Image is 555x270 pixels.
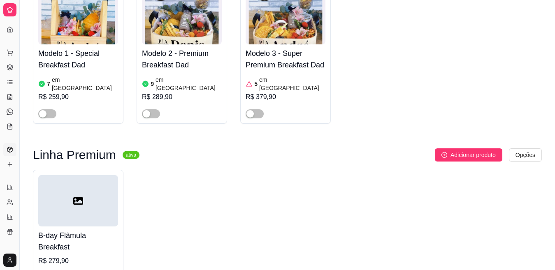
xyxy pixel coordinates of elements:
div: R$ 259,90 [38,92,118,102]
h3: Linha Premium [33,150,116,160]
h4: B-day Flâmula Breakfast [38,230,118,253]
div: R$ 379,90 [246,92,325,102]
article: em [GEOGRAPHIC_DATA] [52,76,118,92]
article: 9 [151,80,154,88]
article: em [GEOGRAPHIC_DATA] [259,76,325,92]
button: Adicionar produto [435,148,502,162]
article: em [GEOGRAPHIC_DATA] [156,76,222,92]
button: Opções [509,148,542,162]
sup: ativa [123,151,139,159]
h4: Modelo 3 - Super Premium Breakfast Dad [246,48,325,71]
span: Opções [516,150,535,159]
span: Adicionar produto [451,150,496,159]
span: plus-circle [441,152,447,158]
article: 7 [47,80,50,88]
h4: Modelo 2 - Premium Breakfast Dad [142,48,222,71]
h4: Modelo 1 - Special Breakfast Dad [38,48,118,71]
article: 5 [254,80,258,88]
div: R$ 289,90 [142,92,222,102]
div: R$ 279,90 [38,256,118,266]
